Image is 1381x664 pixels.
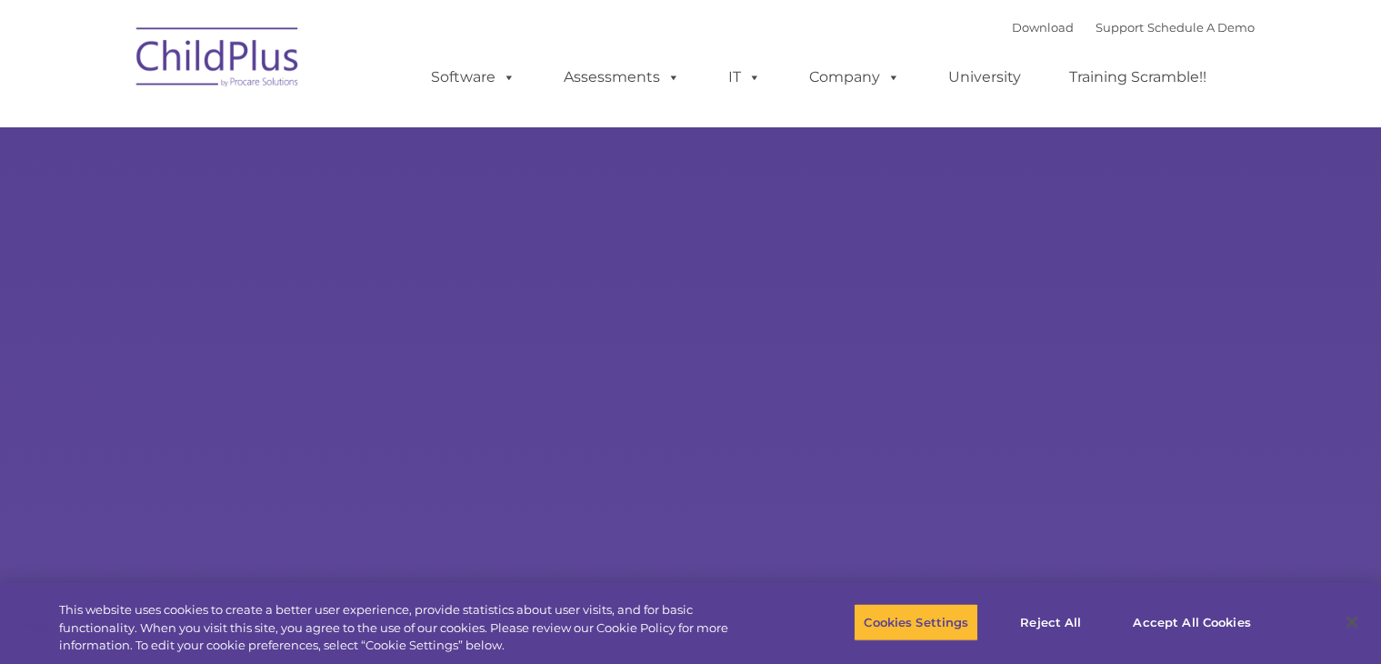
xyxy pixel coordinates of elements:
a: Company [791,59,918,96]
a: Schedule A Demo [1147,20,1255,35]
button: Accept All Cookies [1123,603,1260,641]
font: | [1012,20,1255,35]
a: Support [1096,20,1144,35]
a: Software [413,59,534,96]
div: This website uses cookies to create a better user experience, provide statistics about user visit... [59,601,759,655]
a: University [930,59,1039,96]
button: Cookies Settings [854,603,978,641]
button: Reject All [994,603,1107,641]
a: IT [710,59,779,96]
a: Assessments [545,59,698,96]
button: Close [1332,602,1372,642]
a: Download [1012,20,1074,35]
img: ChildPlus by Procare Solutions [127,15,309,106]
a: Training Scramble!! [1051,59,1225,96]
